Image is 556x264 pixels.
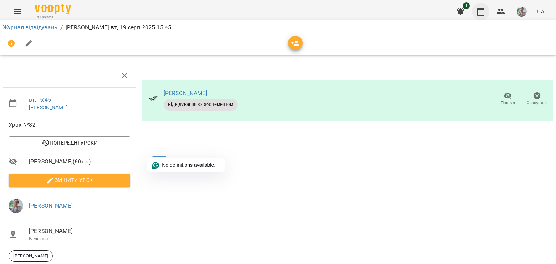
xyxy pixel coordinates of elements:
[29,227,130,235] span: [PERSON_NAME]
[493,89,522,109] button: Прогул
[517,7,527,17] img: d973d3a1289a12698849ef99f9b05a25.jpg
[35,15,71,20] span: For Business
[29,202,73,209] a: [PERSON_NAME]
[522,89,552,109] button: Скасувати
[9,3,26,20] button: Menu
[9,199,23,213] img: d973d3a1289a12698849ef99f9b05a25.jpg
[29,96,51,103] a: вт , 15:45
[3,23,553,32] nav: breadcrumb
[164,90,207,97] a: [PERSON_NAME]
[534,5,547,18] button: UA
[9,253,52,259] span: [PERSON_NAME]
[463,2,470,9] span: 1
[29,157,130,166] span: [PERSON_NAME] ( 60 хв. )
[9,250,53,262] div: [PERSON_NAME]
[9,136,130,149] button: Попередні уроки
[14,176,125,184] span: Змінити урок
[14,139,125,147] span: Попередні уроки
[60,23,63,32] li: /
[9,120,130,129] span: Урок №82
[29,105,68,110] a: [PERSON_NAME]
[3,24,58,31] a: Журнал відвідувань
[501,100,515,106] span: Прогул
[537,8,544,15] span: UA
[66,23,171,32] p: [PERSON_NAME] вт, 19 серп 2025 15:45
[9,174,130,187] button: Змінити урок
[527,100,548,106] span: Скасувати
[35,4,71,14] img: Voopty Logo
[164,101,238,108] span: Відвідування за абонементом
[29,235,130,242] p: Кімната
